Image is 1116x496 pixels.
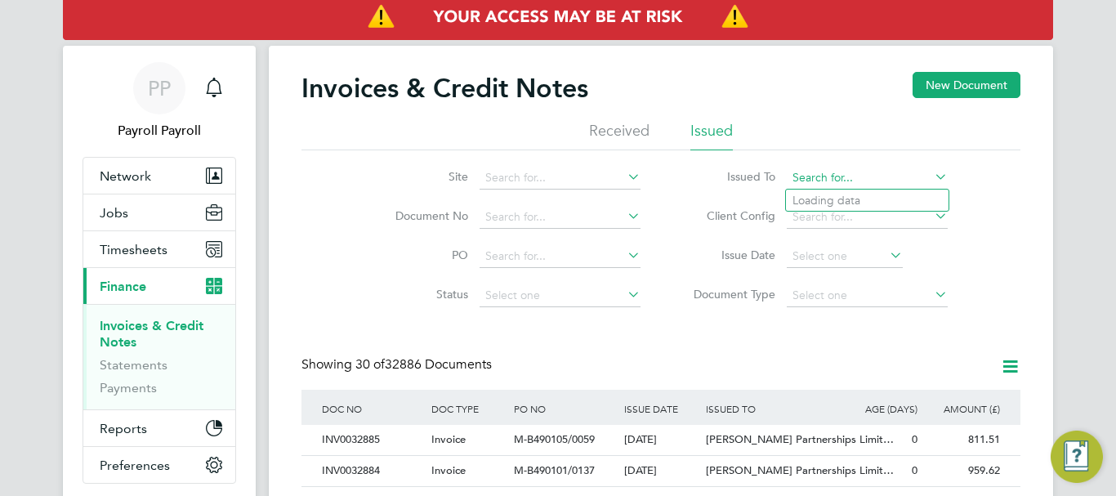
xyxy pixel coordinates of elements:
button: Timesheets [83,231,235,267]
label: Client Config [681,208,775,223]
button: Engage Resource Center [1051,431,1103,483]
a: PPPayroll Payroll [83,62,236,141]
div: ISSUE DATE [620,390,703,427]
span: 0 [912,432,917,446]
div: AMOUNT (£) [922,390,1004,427]
div: AGE (DAYS) [839,390,922,427]
label: Status [374,287,468,302]
div: INV0032885 [318,425,427,455]
input: Select one [480,284,641,307]
label: Document No [374,208,468,223]
span: Timesheets [100,242,167,257]
li: Issued [690,121,733,150]
span: Jobs [100,205,128,221]
label: Issue Date [681,248,775,262]
button: Jobs [83,194,235,230]
input: Search for... [480,245,641,268]
div: [DATE] [620,456,703,486]
a: Invoices & Credit Notes [100,318,203,350]
input: Search for... [787,206,948,229]
div: PO NO [510,390,619,427]
span: Network [100,168,151,184]
label: PO [374,248,468,262]
span: Invoice [431,432,466,446]
div: INV0032884 [318,456,427,486]
button: Preferences [83,447,235,483]
input: Search for... [480,206,641,229]
span: [PERSON_NAME] Partnerships Limit… [706,463,894,477]
label: Site [374,169,468,184]
input: Select one [787,245,903,268]
span: Invoice [431,463,466,477]
div: ISSUED TO [702,390,839,427]
button: New Document [913,72,1020,98]
label: Document Type [681,287,775,302]
a: Statements [100,357,167,373]
span: Preferences [100,458,170,473]
span: M-B490105/0059 [514,432,595,446]
button: Network [83,158,235,194]
button: Reports [83,410,235,446]
span: [PERSON_NAME] Partnerships Limit… [706,432,894,446]
div: Showing [301,356,495,373]
div: [DATE] [620,425,703,455]
div: DOC NO [318,390,427,427]
input: Select one [787,284,948,307]
label: Issued To [681,169,775,184]
li: Loading data [786,190,949,211]
span: Reports [100,421,147,436]
input: Search for... [480,167,641,190]
div: DOC TYPE [427,390,510,427]
div: 811.51 [922,425,1004,455]
input: Search for... [787,167,948,190]
button: Finance [83,268,235,304]
span: PP [148,78,171,99]
a: Payments [100,380,157,395]
span: 32886 Documents [355,356,492,373]
li: Received [589,121,650,150]
span: Payroll Payroll [83,121,236,141]
span: 30 of [355,356,385,373]
h2: Invoices & Credit Notes [301,72,588,105]
span: Finance [100,279,146,294]
span: 0 [912,463,917,477]
span: M-B490101/0137 [514,463,595,477]
div: 959.62 [922,456,1004,486]
div: Finance [83,304,235,409]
